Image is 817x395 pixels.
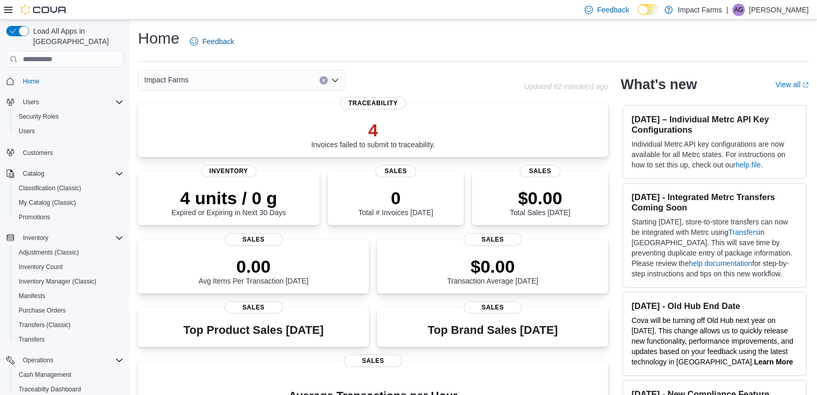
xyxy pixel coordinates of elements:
[15,369,123,381] span: Cash Management
[320,76,328,84] button: Clear input
[358,188,433,217] div: Total # Invoices [DATE]
[21,5,67,15] img: Cova
[15,333,49,346] a: Transfers
[631,316,793,366] span: Cova will be turning off Old Hub next year on [DATE]. This change allows us to quickly release ne...
[29,26,123,47] span: Load All Apps in [GEOGRAPHIC_DATA]
[776,80,809,89] a: View allExternal link
[15,211,123,223] span: Promotions
[15,211,54,223] a: Promotions
[15,290,123,302] span: Manifests
[2,166,128,181] button: Catalog
[358,188,433,208] p: 0
[15,290,49,302] a: Manifests
[19,248,79,257] span: Adjustments (Classic)
[620,76,697,93] h2: What's new
[10,124,128,138] button: Users
[10,181,128,195] button: Classification (Classic)
[340,97,406,109] span: Traceability
[631,114,798,135] h3: [DATE] – Individual Metrc API Key Configurations
[10,195,128,210] button: My Catalog (Classic)
[15,319,75,331] a: Transfers (Classic)
[144,74,189,86] span: Impact Farms
[15,125,39,137] a: Users
[23,77,39,86] span: Home
[638,4,659,15] input: Dark Mode
[728,228,759,236] a: Transfers
[15,304,70,317] a: Purchase Orders
[10,109,128,124] button: Security Roles
[15,196,80,209] a: My Catalog (Classic)
[10,245,128,260] button: Adjustments (Classic)
[447,256,538,285] div: Transaction Average [DATE]
[10,303,128,318] button: Purchase Orders
[23,234,48,242] span: Inventory
[524,82,608,91] p: Updated 62 minute(s) ago
[23,98,39,106] span: Users
[331,76,339,84] button: Open list of options
[23,170,44,178] span: Catalog
[802,82,809,88] svg: External link
[225,233,283,246] span: Sales
[23,356,53,364] span: Operations
[199,256,309,277] p: 0.00
[171,188,286,208] p: 4 units / 0 g
[597,5,629,15] span: Feedback
[464,233,522,246] span: Sales
[15,182,86,194] a: Classification (Classic)
[19,371,71,379] span: Cash Management
[19,213,50,221] span: Promotions
[447,256,538,277] p: $0.00
[19,167,48,180] button: Catalog
[202,36,234,47] span: Feedback
[10,274,128,289] button: Inventory Manager (Classic)
[15,275,123,288] span: Inventory Manager (Classic)
[15,246,83,259] a: Adjustments (Classic)
[19,75,123,88] span: Home
[10,289,128,303] button: Manifests
[19,167,123,180] span: Catalog
[15,304,123,317] span: Purchase Orders
[427,324,558,336] h3: Top Brand Sales [DATE]
[631,192,798,213] h3: [DATE] - Integrated Metrc Transfers Coming Soon
[520,165,561,177] span: Sales
[19,385,81,393] span: Traceabilty Dashboard
[754,358,793,366] strong: Learn More
[19,96,123,108] span: Users
[15,275,101,288] a: Inventory Manager (Classic)
[732,4,745,16] div: Ari Greenwald
[15,196,123,209] span: My Catalog (Classic)
[2,353,128,368] button: Operations
[726,4,728,16] p: |
[186,31,238,52] a: Feedback
[15,319,123,331] span: Transfers (Classic)
[19,354,58,366] button: Operations
[510,188,570,217] div: Total Sales [DATE]
[2,95,128,109] button: Users
[2,145,128,160] button: Customers
[15,246,123,259] span: Adjustments (Classic)
[464,301,522,314] span: Sales
[19,112,59,121] span: Security Roles
[15,261,67,273] a: Inventory Count
[19,146,123,159] span: Customers
[15,261,123,273] span: Inventory Count
[10,260,128,274] button: Inventory Count
[10,368,128,382] button: Cash Management
[15,125,123,137] span: Users
[171,188,286,217] div: Expired or Expiring in Next 30 Days
[736,161,760,169] a: help file
[2,231,128,245] button: Inventory
[15,182,123,194] span: Classification (Classic)
[19,147,57,159] a: Customers
[2,74,128,89] button: Home
[19,321,71,329] span: Transfers (Classic)
[734,4,743,16] span: AG
[749,4,809,16] p: [PERSON_NAME]
[10,318,128,332] button: Transfers (Classic)
[19,127,35,135] span: Users
[19,292,45,300] span: Manifests
[376,165,417,177] span: Sales
[225,301,283,314] span: Sales
[138,28,179,49] h1: Home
